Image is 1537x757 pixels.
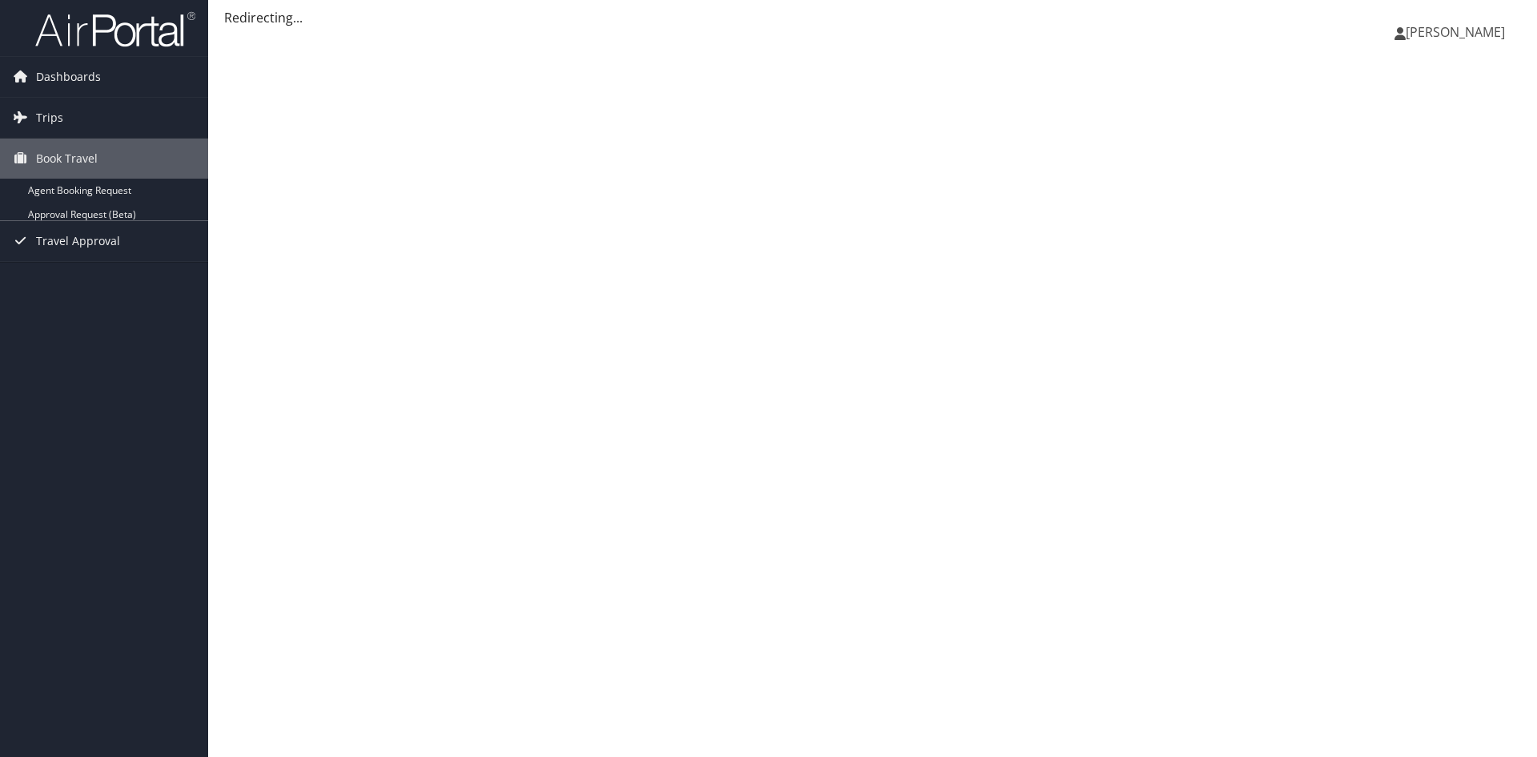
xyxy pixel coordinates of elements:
[36,57,101,97] span: Dashboards
[1395,8,1521,56] a: [PERSON_NAME]
[224,8,1521,27] div: Redirecting...
[36,98,63,138] span: Trips
[35,10,195,48] img: airportal-logo.png
[36,221,120,261] span: Travel Approval
[1406,23,1505,41] span: [PERSON_NAME]
[36,139,98,179] span: Book Travel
